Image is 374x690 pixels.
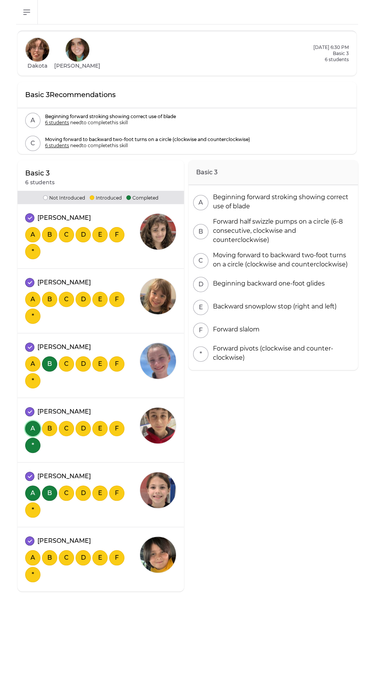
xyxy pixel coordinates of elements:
button: A [25,227,40,242]
button: C [59,356,74,372]
p: need to complete this skill [45,120,176,126]
h2: [DATE] 6:30 PM [313,44,349,50]
p: [PERSON_NAME] [37,213,91,222]
button: A [25,356,40,372]
button: C [193,253,208,268]
button: C [59,292,74,307]
button: D [76,550,91,565]
button: C [59,227,74,242]
button: attendance [25,278,34,287]
button: C [59,485,74,501]
button: D [76,421,91,436]
button: attendance [25,213,34,222]
button: F [109,292,124,307]
p: Basic 3 [25,168,55,179]
button: F [193,323,208,338]
button: F [109,356,124,372]
button: F [109,485,124,501]
button: attendance [25,536,34,546]
p: need to complete this skill [45,143,250,149]
p: Not Introduced [43,194,85,201]
button: attendance [25,472,34,481]
button: F [109,421,124,436]
span: 6 students [45,120,69,125]
button: E [92,421,108,436]
p: [PERSON_NAME] [37,278,91,287]
button: D [76,227,91,242]
button: D [193,277,208,292]
button: A [25,550,40,565]
h1: [PERSON_NAME] [54,62,100,70]
button: A [25,485,40,501]
button: C [59,421,74,436]
button: E [92,485,108,501]
h2: Basic 3 [189,160,358,185]
p: 6 students [25,179,55,186]
span: 6 students [45,143,69,148]
div: Beginning forward stroking showing correct use of blade [210,193,353,211]
div: Forward slalom [210,325,260,334]
p: [PERSON_NAME] [37,407,91,416]
div: Forward half swizzle pumps on a circle (6-8 consecutive, clockwise and counterclockwise) [210,217,353,245]
p: [PERSON_NAME] [37,472,91,481]
button: C [59,550,74,565]
button: A [193,195,208,210]
button: C [25,136,40,151]
button: E [92,550,108,565]
p: Beginning forward stroking showing correct use of blade [45,114,176,120]
button: D [76,485,91,501]
button: F [109,550,124,565]
button: B [193,224,208,239]
button: D [76,292,91,307]
button: B [42,550,57,565]
div: Moving forward to backward two-foot turns on a circle (clockwise and counterclockwise) [210,251,353,269]
div: Backward snowplow stop (right and left) [210,302,337,311]
h1: Dakota [27,62,47,70]
h2: Basic 3 [313,50,349,57]
button: F [109,227,124,242]
p: [PERSON_NAME] [37,343,91,352]
button: B [42,421,57,436]
p: Moving forward to backward two-foot turns on a circle (clockwise and counterclockwise) [45,136,250,143]
button: D [76,356,91,372]
button: attendance [25,343,34,352]
p: [PERSON_NAME] [37,536,91,546]
button: B [42,227,57,242]
button: B [42,485,57,501]
button: E [193,300,208,315]
button: B [42,356,57,372]
p: Basic 3 Recommendations [25,89,116,100]
div: Beginning backward one-foot glides [210,279,325,288]
button: A [25,113,40,128]
p: Completed [126,194,158,201]
p: Introduced [90,194,122,201]
button: attendance [25,407,34,416]
p: 6 students [313,57,349,63]
button: E [92,356,108,372]
button: E [92,227,108,242]
div: Forward pivots (clockwise and counter-clockwise) [210,344,353,362]
button: E [92,292,108,307]
button: A [25,292,40,307]
button: B [42,292,57,307]
button: A [25,421,40,436]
